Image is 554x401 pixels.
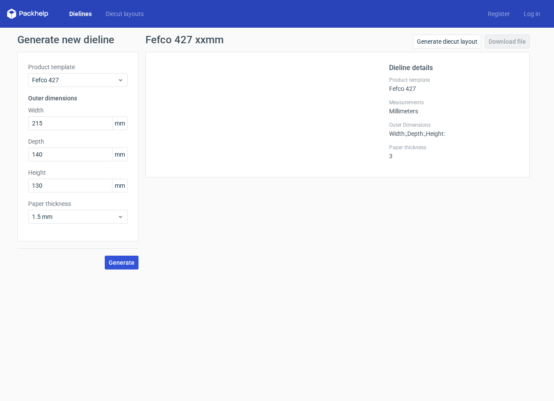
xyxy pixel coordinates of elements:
[28,137,128,146] label: Depth
[389,63,519,73] h2: Dieline details
[413,35,481,48] a: Generate diecut layout
[389,144,519,151] label: Paper thickness
[99,10,151,18] a: Diecut layouts
[389,122,519,128] label: Outer Dimensions
[105,256,138,269] button: Generate
[109,260,135,266] span: Generate
[389,99,519,106] label: Measurements
[112,148,127,161] span: mm
[17,35,537,45] h1: Generate new dieline
[389,77,519,83] label: Product template
[62,10,99,18] a: Dielines
[389,144,519,160] div: 3
[28,106,128,115] label: Width
[112,117,127,130] span: mm
[517,10,547,18] a: Log in
[481,10,517,18] a: Register
[28,94,128,103] h3: Outer dimensions
[28,199,128,208] label: Paper thickness
[32,76,117,84] span: Fefco 427
[425,130,445,137] span: , Height :
[32,212,117,221] span: 1.5 mm
[112,179,127,192] span: mm
[389,99,519,115] div: Millimeters
[28,63,128,71] label: Product template
[389,77,519,92] div: Fefco 427
[389,130,406,137] span: Width :
[406,130,425,137] span: , Depth :
[28,168,128,177] label: Height
[145,35,224,45] h1: Fefco 427 xxmm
